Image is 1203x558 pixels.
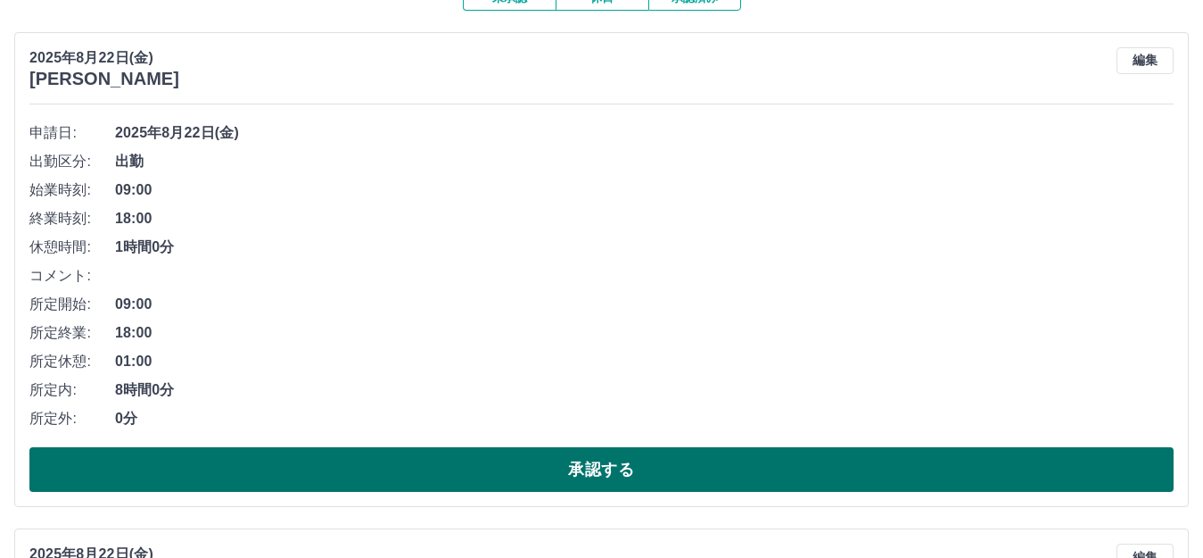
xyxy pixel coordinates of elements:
[115,208,1174,229] span: 18:00
[29,322,115,344] span: 所定終業:
[29,69,179,89] h3: [PERSON_NAME]
[115,179,1174,201] span: 09:00
[29,179,115,201] span: 始業時刻:
[1116,47,1174,74] button: 編集
[115,237,1174,258] span: 1時間0分
[29,408,115,429] span: 所定外:
[29,379,115,401] span: 所定内:
[29,265,115,287] span: コメント:
[115,351,1174,372] span: 01:00
[115,151,1174,172] span: 出勤
[29,294,115,315] span: 所定開始:
[29,351,115,372] span: 所定休憩:
[29,237,115,258] span: 休憩時間:
[115,322,1174,344] span: 18:00
[115,379,1174,401] span: 8時間0分
[29,47,179,69] p: 2025年8月22日(金)
[115,408,1174,429] span: 0分
[115,122,1174,144] span: 2025年8月22日(金)
[29,208,115,229] span: 終業時刻:
[29,447,1174,492] button: 承認する
[29,151,115,172] span: 出勤区分:
[29,122,115,144] span: 申請日:
[115,294,1174,315] span: 09:00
